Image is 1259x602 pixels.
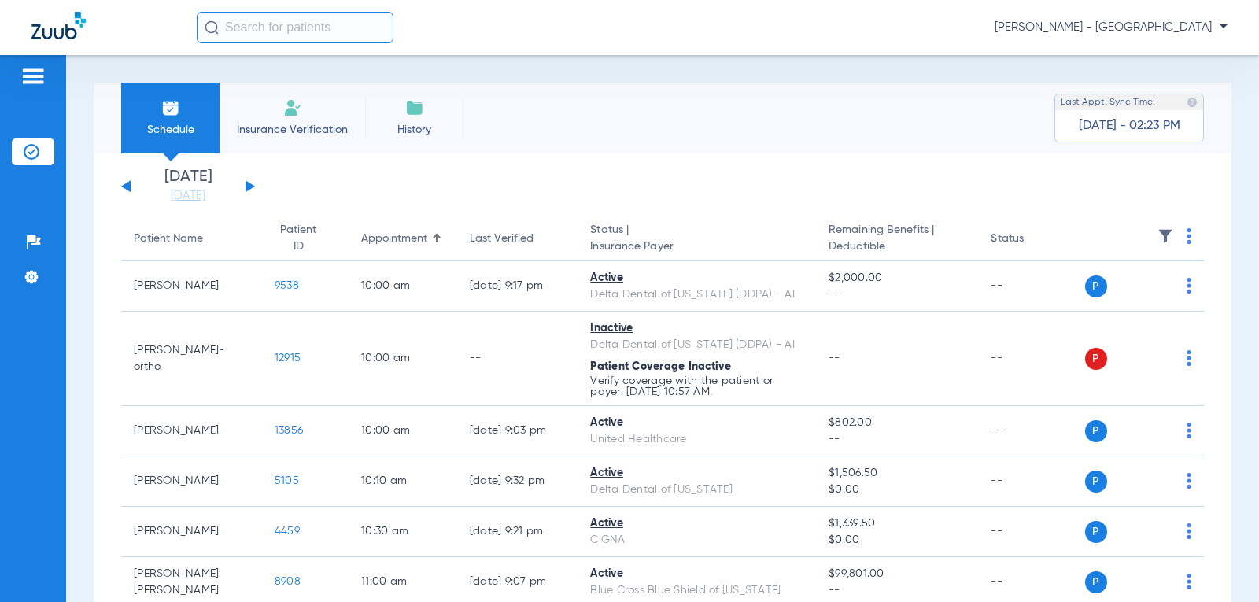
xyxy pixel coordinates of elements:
span: 8908 [275,576,301,587]
div: Active [590,515,803,532]
td: 10:00 AM [349,261,457,312]
span: History [377,122,452,138]
img: hamburger-icon [20,67,46,86]
td: -- [978,406,1084,456]
span: $1,506.50 [829,465,965,482]
img: group-dot-blue.svg [1187,228,1191,244]
td: -- [978,261,1084,312]
span: $802.00 [829,415,965,431]
td: [DATE] 9:32 PM [457,456,578,507]
div: Delta Dental of [US_STATE] (DDPA) - AI [590,286,803,303]
td: 10:10 AM [349,456,457,507]
img: Manual Insurance Verification [283,98,302,117]
span: $2,000.00 [829,270,965,286]
img: group-dot-blue.svg [1187,423,1191,438]
span: -- [829,431,965,448]
div: Inactive [590,320,803,337]
div: Active [590,465,803,482]
img: group-dot-blue.svg [1187,523,1191,539]
div: Active [590,270,803,286]
span: Schedule [133,122,208,138]
div: Last Verified [470,231,534,247]
span: P [1085,420,1107,442]
span: Insurance Payer [590,238,803,255]
span: [PERSON_NAME] - [GEOGRAPHIC_DATA] [995,20,1228,35]
span: $0.00 [829,482,965,498]
div: CIGNA [590,532,803,548]
th: Remaining Benefits | [816,217,978,261]
div: Patient Name [134,231,249,247]
span: -- [829,582,965,599]
li: [DATE] [141,169,235,204]
span: $1,339.50 [829,515,965,532]
span: 4459 [275,526,300,537]
div: Active [590,415,803,431]
td: [PERSON_NAME]-ortho [121,312,262,406]
span: -- [829,286,965,303]
span: $0.00 [829,532,965,548]
span: P [1085,521,1107,543]
div: Delta Dental of [US_STATE] [590,482,803,498]
span: 9538 [275,280,299,291]
span: P [1085,471,1107,493]
img: group-dot-blue.svg [1187,574,1191,589]
td: -- [978,456,1084,507]
td: -- [978,507,1084,557]
img: History [405,98,424,117]
div: Appointment [361,231,445,247]
img: Zuub Logo [31,12,86,39]
div: Blue Cross Blue Shield of [US_STATE] [590,582,803,599]
td: [PERSON_NAME] [121,261,262,312]
span: Insurance Verification [231,122,353,138]
span: 12915 [275,353,301,364]
span: P [1085,348,1107,370]
td: -- [457,312,578,406]
span: -- [829,353,840,364]
input: Search for patients [197,12,393,43]
td: [PERSON_NAME] [121,456,262,507]
div: Patient ID [275,222,322,255]
td: [DATE] 9:17 PM [457,261,578,312]
div: Patient ID [275,222,336,255]
img: Search Icon [205,20,219,35]
div: Appointment [361,231,427,247]
div: Active [590,566,803,582]
p: Verify coverage with the patient or payer. [DATE] 10:57 AM. [590,375,803,397]
span: [DATE] - 02:23 PM [1079,118,1180,134]
img: Schedule [161,98,180,117]
td: [PERSON_NAME] [121,406,262,456]
img: group-dot-blue.svg [1187,473,1191,489]
a: [DATE] [141,188,235,204]
div: Delta Dental of [US_STATE] (DDPA) - AI [590,337,803,353]
td: 10:00 AM [349,406,457,456]
img: last sync help info [1187,97,1198,108]
img: group-dot-blue.svg [1187,350,1191,366]
span: 5105 [275,475,299,486]
span: Last Appt. Sync Time: [1061,94,1155,110]
th: Status | [578,217,816,261]
th: Status [978,217,1084,261]
div: Last Verified [470,231,566,247]
span: Patient Coverage Inactive [590,361,731,372]
div: United Healthcare [590,431,803,448]
td: 10:30 AM [349,507,457,557]
img: group-dot-blue.svg [1187,278,1191,294]
td: [DATE] 9:21 PM [457,507,578,557]
span: P [1085,571,1107,593]
span: Deductible [829,238,965,255]
span: 13856 [275,425,303,436]
img: filter.svg [1157,228,1173,244]
span: $99,801.00 [829,566,965,582]
td: [DATE] 9:03 PM [457,406,578,456]
td: -- [978,312,1084,406]
td: 10:00 AM [349,312,457,406]
span: P [1085,275,1107,297]
div: Patient Name [134,231,203,247]
td: [PERSON_NAME] [121,507,262,557]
